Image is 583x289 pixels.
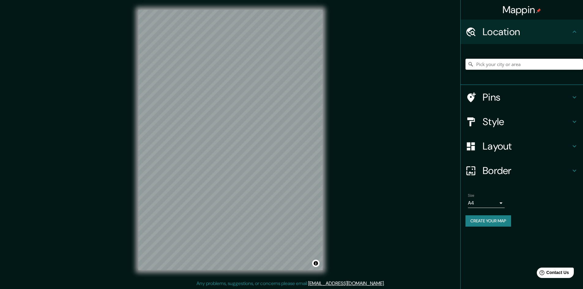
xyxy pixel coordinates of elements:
h4: Style [483,116,571,128]
div: Border [461,158,583,183]
div: . [386,280,387,287]
div: Layout [461,134,583,158]
h4: Pins [483,91,571,103]
div: A4 [468,198,505,208]
div: Pins [461,85,583,109]
button: Create your map [465,215,511,227]
h4: Layout [483,140,571,152]
h4: Location [483,26,571,38]
p: Any problems, suggestions, or concerns please email . [196,280,385,287]
input: Pick your city or area [465,59,583,70]
a: [EMAIL_ADDRESS][DOMAIN_NAME] [308,280,384,287]
h4: Border [483,165,571,177]
canvas: Map [138,10,323,270]
div: Location [461,20,583,44]
button: Toggle attribution [312,260,320,267]
iframe: Help widget launcher [529,265,576,282]
div: . [385,280,386,287]
div: Style [461,109,583,134]
h4: Mappin [503,4,541,16]
img: pin-icon.png [536,8,541,13]
label: Size [468,193,474,198]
